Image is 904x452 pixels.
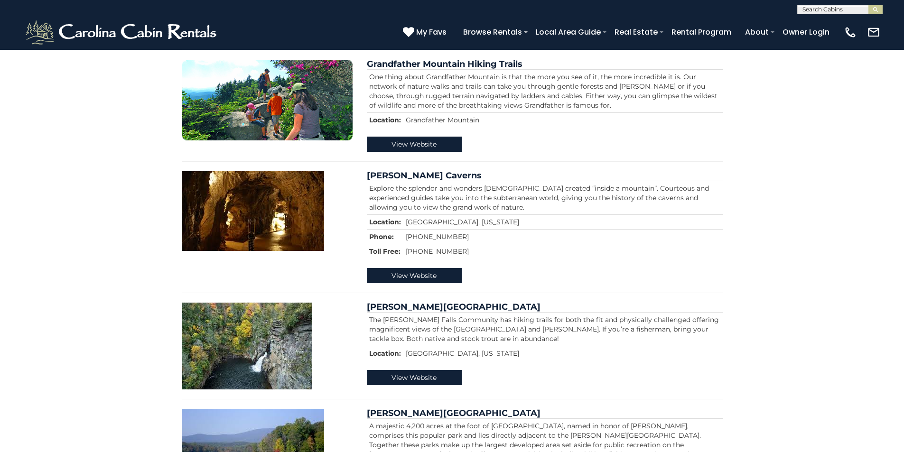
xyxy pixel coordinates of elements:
[367,302,541,312] a: [PERSON_NAME][GEOGRAPHIC_DATA]
[367,137,462,152] a: View Website
[416,26,447,38] span: My Favs
[367,170,482,181] a: [PERSON_NAME] Caverns
[403,26,449,38] a: My Favs
[403,244,723,258] td: [PHONE_NUMBER]
[403,229,723,244] td: [PHONE_NUMBER]
[367,312,723,346] td: The [PERSON_NAME] Falls Community has hiking trails for both the fit and physically challenged of...
[844,26,857,39] img: phone-regular-white.png
[867,26,880,39] img: mail-regular-white.png
[369,247,401,256] strong: Toll Free:
[369,218,401,226] strong: Location:
[610,24,662,40] a: Real Estate
[403,214,723,229] td: [GEOGRAPHIC_DATA], [US_STATE]
[458,24,527,40] a: Browse Rentals
[367,70,723,113] td: One thing about Grandfather Mountain is that the more you see of it, the more incredible it is. O...
[369,349,401,358] strong: Location:
[182,171,324,251] img: Linville Caverns
[369,116,401,124] strong: Location:
[24,18,221,46] img: White-1-2.png
[740,24,774,40] a: About
[367,268,462,283] a: View Website
[403,346,723,360] td: [GEOGRAPHIC_DATA], [US_STATE]
[369,232,394,241] strong: Phone:
[182,303,312,389] img: Linville Falls
[367,59,522,69] a: Grandfather Mountain Hiking Trails
[367,181,723,214] td: Explore the splendor and wonders [DEMOGRAPHIC_DATA] created “inside a mountain”. Courteous and ex...
[667,24,736,40] a: Rental Program
[778,24,834,40] a: Owner Login
[182,60,353,140] img: Grandfather Mountain Hiking Trails
[367,408,541,418] a: [PERSON_NAME][GEOGRAPHIC_DATA]
[367,370,462,385] a: View Website
[531,24,606,40] a: Local Area Guide
[403,113,723,128] td: Grandfather Mountain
